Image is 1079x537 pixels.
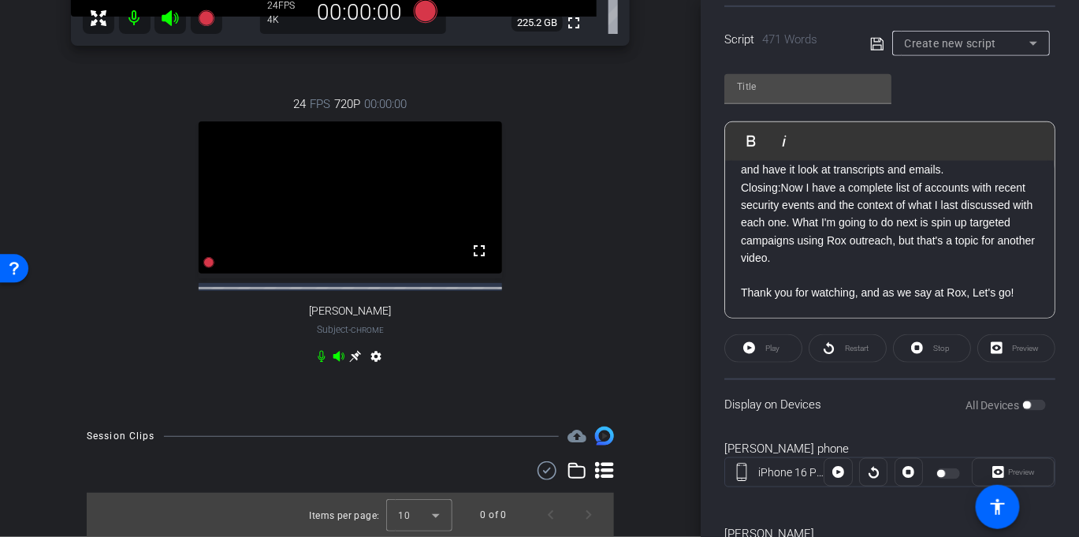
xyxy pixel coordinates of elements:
[87,428,155,444] div: Session Clips
[769,125,799,157] button: Italic (⌘I)
[724,440,1055,458] div: [PERSON_NAME] phone
[317,323,384,337] span: Subject
[310,304,392,318] span: [PERSON_NAME]
[595,427,614,446] img: Session clips
[512,13,563,32] span: 225.2 GB
[268,13,307,26] div: 4K
[365,95,407,113] span: 00:00:00
[741,181,781,194] b: Closing:
[762,32,817,47] span: 471 Words
[366,350,385,369] mat-icon: settings
[758,464,824,481] div: iPhone 16 Pro
[310,508,380,524] div: Items per page:
[741,285,1039,302] p: Thank you for watching, and as we say at Rox, Let's go!
[311,95,331,113] span: FPS
[335,95,361,113] span: 720P
[966,397,1022,413] label: All Devices
[737,77,879,96] input: Title
[988,498,1007,516] mat-icon: accessibility
[532,496,570,534] button: Previous page
[348,324,351,335] span: -
[724,31,848,49] div: Script
[481,507,507,523] div: 0 of 0
[564,13,583,32] mat-icon: fullscreen
[567,427,586,446] span: Destinations for your clips
[905,37,997,50] span: Create new script
[470,241,489,260] mat-icon: fullscreen
[351,326,384,334] span: Chrome
[567,427,586,446] mat-icon: cloud_upload
[736,125,766,157] button: Bold (⌘B)
[294,95,307,113] span: 24
[724,379,1055,430] div: Display on Devices
[570,496,608,534] button: Next page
